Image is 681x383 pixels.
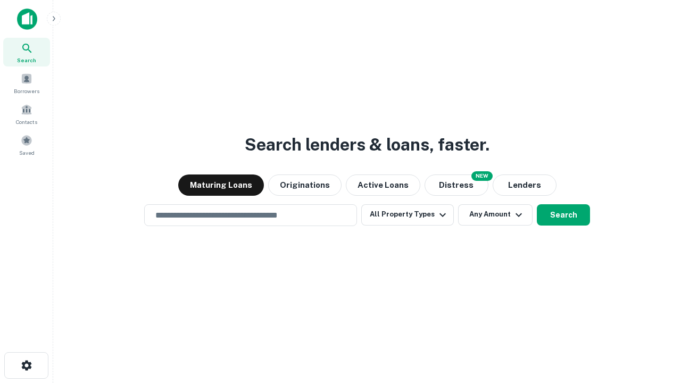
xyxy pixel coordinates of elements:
h3: Search lenders & loans, faster. [245,132,489,157]
button: Active Loans [346,174,420,196]
button: Originations [268,174,342,196]
button: All Property Types [361,204,454,226]
a: Search [3,38,50,66]
span: Saved [19,148,35,157]
iframe: Chat Widget [628,298,681,349]
button: Search distressed loans with lien and other non-mortgage details. [425,174,488,196]
span: Search [17,56,36,64]
button: Any Amount [458,204,533,226]
div: NEW [471,171,493,181]
span: Contacts [16,118,37,126]
a: Contacts [3,99,50,128]
img: capitalize-icon.png [17,9,37,30]
button: Search [537,204,590,226]
span: Borrowers [14,87,39,95]
button: Maturing Loans [178,174,264,196]
a: Saved [3,130,50,159]
a: Borrowers [3,69,50,97]
button: Lenders [493,174,557,196]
